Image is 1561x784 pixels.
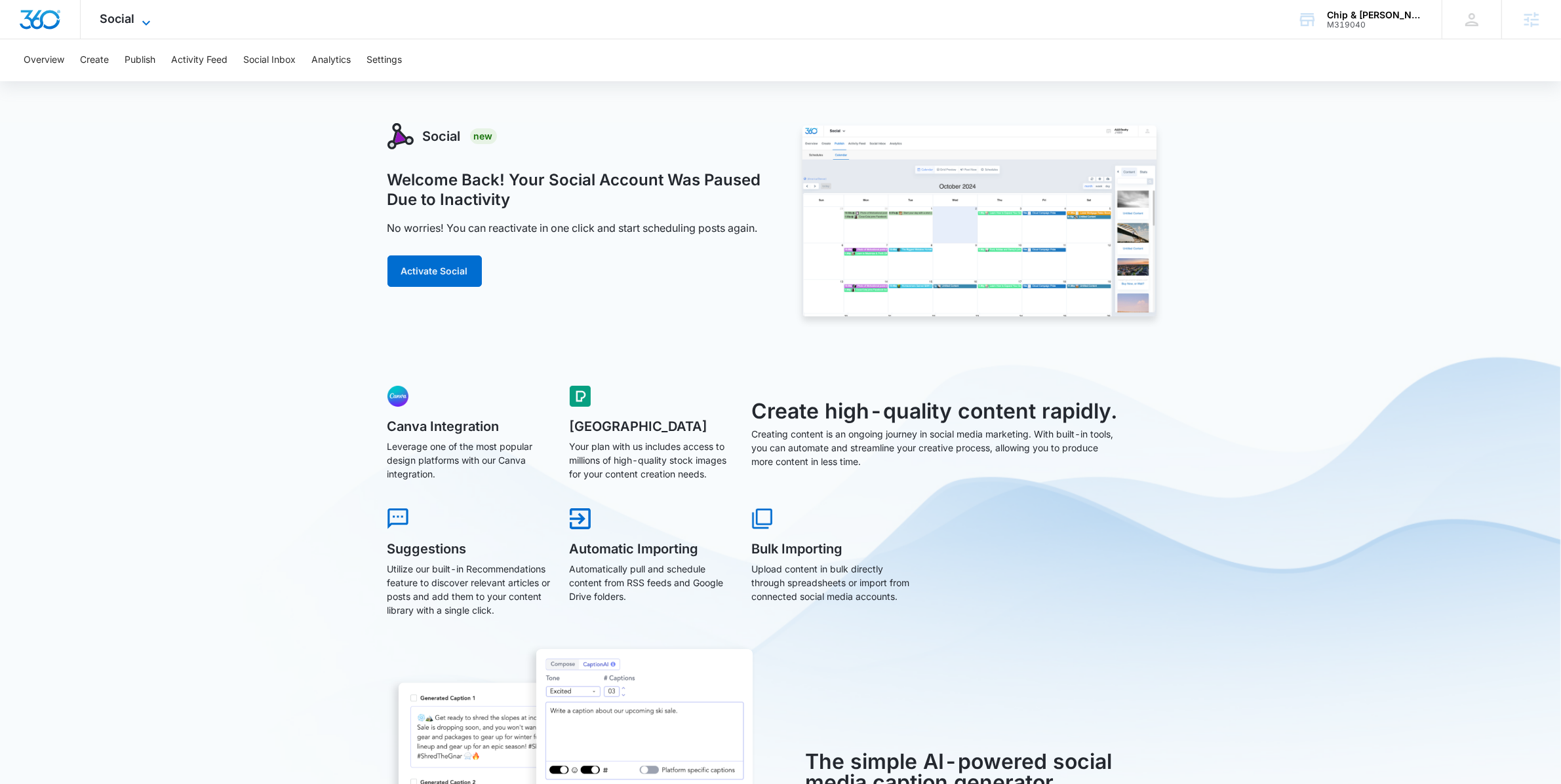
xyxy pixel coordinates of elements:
[387,220,758,236] p: No worries! You can reactivate in one click and start scheduling posts again.
[752,542,916,555] h5: Bulk Importing
[570,562,734,603] p: Automatically pull and schedule content from RSS feeds and Google Drive folders.
[1327,10,1423,20] div: account name
[570,439,734,481] p: Your plan with us includes access to millions of high-quality stock images for your content creat...
[24,39,64,81] button: Overview
[366,39,402,81] button: Settings
[387,255,482,287] button: Activate Social
[387,562,551,617] p: Utilize our built-in Recommendations feature to discover relevant articles or posts and add them ...
[423,126,461,146] h3: Social
[387,170,766,210] h1: Welcome Back! Your Social Account Was Paused Due to Inactivity
[387,542,551,555] h5: Suggestions
[80,39,109,81] button: Create
[752,562,916,603] p: Upload content in bulk directly through spreadsheets or import from connected social media accounts.
[243,39,296,81] button: Social Inbox
[1327,20,1423,29] div: account id
[171,39,227,81] button: Activity Feed
[125,39,155,81] button: Publish
[470,128,497,144] div: New
[570,420,734,433] h5: [GEOGRAPHIC_DATA]
[100,12,135,26] span: Social
[570,542,734,555] h5: Automatic Importing
[387,439,551,481] p: Leverage one of the most popular design platforms with our Canva integration.
[387,420,551,433] h5: Canva Integration
[752,396,1120,427] h3: Create high-quality content rapidly.
[752,427,1120,468] p: Creating content is an ongoing journey in social media marketing. With built-in tools, you can au...
[311,39,351,81] button: Analytics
